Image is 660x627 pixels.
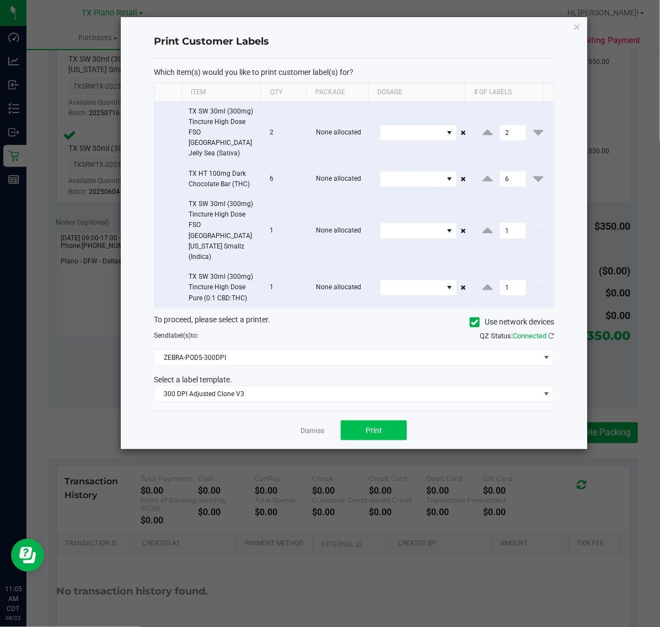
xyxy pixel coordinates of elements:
[263,267,309,308] td: 1
[310,194,374,267] td: None allocated
[368,83,464,102] th: Dosage
[263,164,309,194] td: 6
[310,164,374,194] td: None allocated
[182,267,264,308] td: TX SW 30ml (300mg) Tincture High Dose Pure (0:1 CBD:THC)
[341,420,407,440] button: Print
[310,102,374,164] td: None allocated
[263,102,309,164] td: 2
[154,35,554,49] h4: Print Customer Labels
[301,426,324,436] a: Dismiss
[366,426,382,435] span: Print
[263,194,309,267] td: 1
[182,102,264,164] td: TX SW 30ml (300mg) Tincture High Dose FSO [GEOGRAPHIC_DATA] Jelly Sea (Sativa)
[310,267,374,308] td: None allocated
[182,194,264,267] td: TX SW 30ml (300mg) Tincture High Dose FSO [GEOGRAPHIC_DATA] [US_STATE] Smallz (Indica)
[513,332,546,340] span: Connected
[154,67,554,77] p: Which item(s) would you like to print customer label(s) for?
[465,83,544,102] th: # of labels
[182,164,264,194] td: TX HT 100mg Dark Chocolate Bar (THC)
[480,332,554,340] span: QZ Status:
[182,83,261,102] th: Item
[169,332,191,339] span: label(s)
[146,314,562,331] div: To proceed, please select a printer.
[306,83,368,102] th: Package
[11,539,44,572] iframe: Resource center
[154,350,540,365] span: ZEBRA-POD5-300DPI
[470,316,554,328] label: Use network devices
[146,374,562,386] div: Select a label template.
[154,386,540,402] span: 300 DPI Adjusted Clone V3
[154,332,198,339] span: Send to:
[261,83,306,102] th: Qty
